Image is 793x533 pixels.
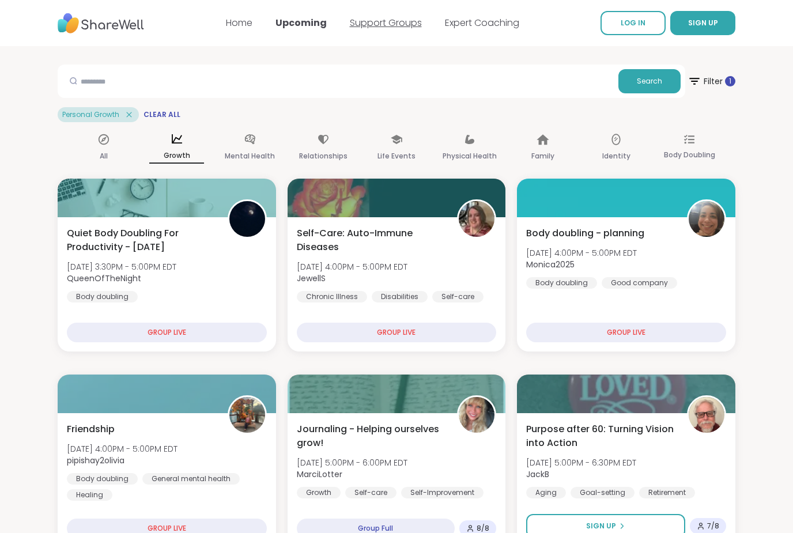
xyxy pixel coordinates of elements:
[526,277,597,289] div: Body doubling
[100,149,108,163] p: All
[602,277,677,289] div: Good company
[445,16,519,29] a: Expert Coaching
[526,259,575,270] b: Monica2025
[350,16,422,29] a: Support Groups
[297,457,407,468] span: [DATE] 5:00PM - 6:00PM EDT
[299,149,348,163] p: Relationships
[297,468,342,480] b: MarciLotter
[401,487,484,498] div: Self-Improvement
[571,487,635,498] div: Goal-setting
[58,7,144,39] img: ShareWell Nav Logo
[67,455,124,466] b: pipishay2olivia
[229,397,265,433] img: pipishay2olivia
[688,18,718,28] span: SIGN UP
[67,489,112,501] div: Healing
[372,291,428,303] div: Disabilities
[432,291,484,303] div: Self-care
[688,65,735,98] button: Filter 1
[664,148,715,162] p: Body Doubling
[297,422,445,450] span: Journaling - Helping ourselves grow!
[297,487,341,498] div: Growth
[689,397,724,433] img: JackB
[149,149,204,164] p: Growth
[297,261,407,273] span: [DATE] 4:00PM - 5:00PM EDT
[142,473,240,485] div: General mental health
[297,273,326,284] b: JewellS
[526,457,636,468] span: [DATE] 5:00PM - 6:30PM EDT
[229,201,265,237] img: QueenOfTheNight
[67,443,178,455] span: [DATE] 4:00PM - 5:00PM EDT
[526,468,549,480] b: JackB
[689,201,724,237] img: Monica2025
[526,422,674,450] span: Purpose after 60: Turning Vision into Action
[67,226,215,254] span: Quiet Body Doubling For Productivity - [DATE]
[670,11,735,35] button: SIGN UP
[526,226,644,240] span: Body doubling - planning
[62,110,119,119] span: Personal Growth
[67,261,176,273] span: [DATE] 3:30PM - 5:00PM EDT
[67,291,138,303] div: Body doubling
[586,521,616,531] span: Sign Up
[618,69,681,93] button: Search
[67,473,138,485] div: Body doubling
[297,323,497,342] div: GROUP LIVE
[688,67,735,95] span: Filter
[459,397,494,433] img: MarciLotter
[345,487,396,498] div: Self-care
[144,110,180,119] span: Clear All
[275,16,327,29] a: Upcoming
[621,18,645,28] span: LOG IN
[67,323,267,342] div: GROUP LIVE
[639,487,695,498] div: Retirement
[601,11,666,35] a: LOG IN
[297,291,367,303] div: Chronic Illness
[637,76,662,86] span: Search
[226,16,252,29] a: Home
[459,201,494,237] img: JewellS
[443,149,497,163] p: Physical Health
[377,149,416,163] p: Life Events
[729,77,731,86] span: 1
[707,521,719,531] span: 7 / 8
[225,149,275,163] p: Mental Health
[531,149,554,163] p: Family
[602,149,630,163] p: Identity
[297,226,445,254] span: Self-Care: Auto-Immune Diseases
[526,323,726,342] div: GROUP LIVE
[67,422,115,436] span: Friendship
[526,487,566,498] div: Aging
[526,247,637,259] span: [DATE] 4:00PM - 5:00PM EDT
[67,273,141,284] b: QueenOfTheNight
[477,524,489,533] span: 8 / 8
